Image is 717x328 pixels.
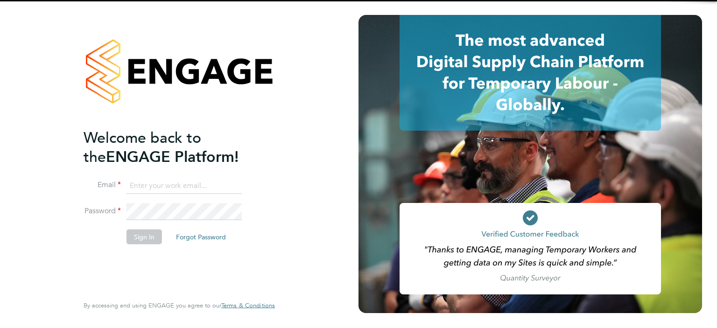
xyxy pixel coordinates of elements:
[84,128,266,166] h2: ENGAGE Platform!
[84,180,121,190] label: Email
[84,128,201,166] span: Welcome back to the
[127,177,242,194] input: Enter your work email...
[169,230,233,244] button: Forgot Password
[84,206,121,216] label: Password
[127,230,162,244] button: Sign In
[84,301,275,309] span: By accessing and using ENGAGE you agree to our
[221,302,275,309] a: Terms & Conditions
